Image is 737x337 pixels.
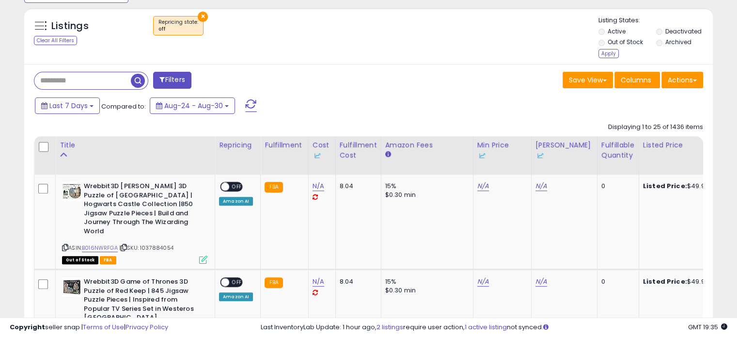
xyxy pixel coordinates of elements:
[60,140,211,150] div: Title
[608,123,703,132] div: Displaying 1 to 25 of 1436 items
[385,182,466,191] div: 15%
[62,277,81,297] img: 51scZXWb75L._SL40_.jpg
[535,151,545,160] img: InventoryLab Logo
[385,150,391,159] small: Amazon Fees.
[340,140,377,160] div: Fulfillment Cost
[83,322,124,332] a: Terms of Use
[84,277,202,325] b: Wrebbit3D Game of Thrones 3D Puzzle of Red Keep | 845 Jigsaw Puzzle Pieces | Inspired from Popula...
[164,101,223,111] span: Aug-24 - Aug-30
[219,292,253,301] div: Amazon AI
[153,72,191,89] button: Filters
[535,277,547,287] a: N/A
[665,38,691,46] label: Archived
[535,181,547,191] a: N/A
[643,182,723,191] div: $49.95
[49,101,88,111] span: Last 7 Days
[340,277,374,286] div: 8.04
[62,182,207,263] div: ASIN:
[82,244,118,252] a: B016NWRFGA
[51,19,89,33] h5: Listings
[665,27,701,35] label: Deactivated
[340,182,374,191] div: 8.04
[608,38,643,46] label: Out of Stock
[10,322,45,332] strong: Copyright
[119,244,173,252] span: | SKU: 1037884054
[601,277,631,286] div: 0
[101,102,146,111] span: Compared to:
[219,197,253,206] div: Amazon AI
[62,182,81,201] img: 51m2spOFZoL._SL40_.jpg
[477,151,487,160] img: InventoryLab Logo
[84,182,202,238] b: Wrebbit3D [PERSON_NAME] 3D Puzzle of [GEOGRAPHIC_DATA] | Hogwarts Castle Collection |850 Jigsaw P...
[643,277,723,286] div: $49.95
[313,277,324,287] a: N/A
[385,277,466,286] div: 15%
[643,277,687,286] b: Listed Price:
[100,256,116,264] span: FBA
[35,97,100,114] button: Last 7 Days
[265,277,282,288] small: FBA
[376,322,403,332] a: 2 listings
[313,150,331,160] div: Some or all of the values in this column are provided from Inventory Lab.
[608,27,626,35] label: Active
[261,323,727,332] div: Last InventoryLab Update: 1 hour ago, require user action, not synced.
[198,12,208,22] button: ×
[598,49,619,58] div: Apply
[158,26,198,32] div: off
[601,140,635,160] div: Fulfillable Quantity
[313,181,324,191] a: N/A
[229,278,245,287] span: OFF
[477,150,527,160] div: Some or all of the values in this column are provided from Inventory Lab.
[643,140,727,150] div: Listed Price
[219,140,256,150] div: Repricing
[535,150,593,160] div: Some or all of the values in this column are provided from Inventory Lab.
[313,140,331,160] div: Cost
[477,181,489,191] a: N/A
[385,191,466,199] div: $0.30 min
[158,18,198,33] span: Repricing state :
[34,36,77,45] div: Clear All Filters
[265,182,282,193] small: FBA
[563,72,613,88] button: Save View
[601,182,631,191] div: 0
[62,256,98,264] span: All listings that are currently out of stock and unavailable for purchase on Amazon
[125,322,168,332] a: Privacy Policy
[661,72,703,88] button: Actions
[465,322,507,332] a: 1 active listing
[385,140,469,150] div: Amazon Fees
[598,16,713,25] p: Listing States:
[229,183,245,191] span: OFF
[688,322,727,332] span: 2025-09-7 19:35 GMT
[535,140,593,160] div: [PERSON_NAME]
[150,97,235,114] button: Aug-24 - Aug-30
[643,181,687,191] b: Listed Price:
[621,75,651,85] span: Columns
[313,151,322,160] img: InventoryLab Logo
[385,286,466,295] div: $0.30 min
[477,277,489,287] a: N/A
[265,140,304,150] div: Fulfillment
[10,323,168,332] div: seller snap | |
[477,140,527,160] div: Min Price
[614,72,660,88] button: Columns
